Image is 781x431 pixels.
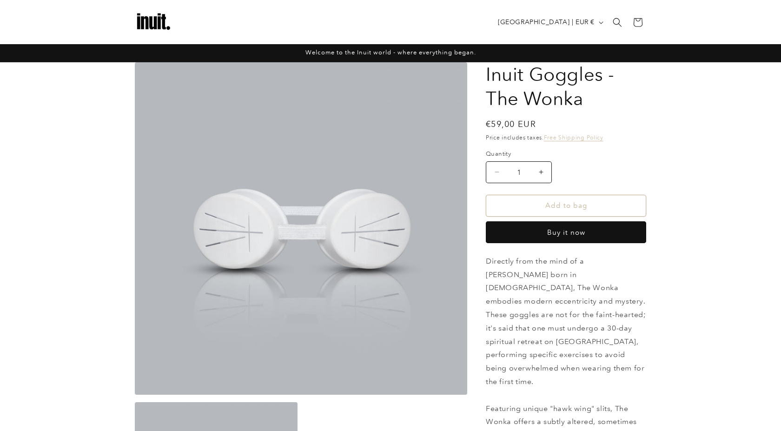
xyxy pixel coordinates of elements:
[544,134,603,141] a: Free Shipping Policy
[135,4,172,41] img: Inuit Logo
[305,49,476,56] span: Welcome to the Inuit world - where everything began.
[498,17,595,27] span: [GEOGRAPHIC_DATA] | EUR €
[486,118,536,130] span: €59,00 EUR
[492,13,607,31] button: [GEOGRAPHIC_DATA] | EUR €
[486,149,646,159] label: Quantity
[486,195,646,217] button: Add to bag
[486,221,646,243] button: Buy it now
[486,133,646,142] div: Price includes taxes.
[607,12,628,33] summary: Search
[486,62,646,111] h1: Inuit Goggles - The Wonka
[135,44,646,62] div: Announcement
